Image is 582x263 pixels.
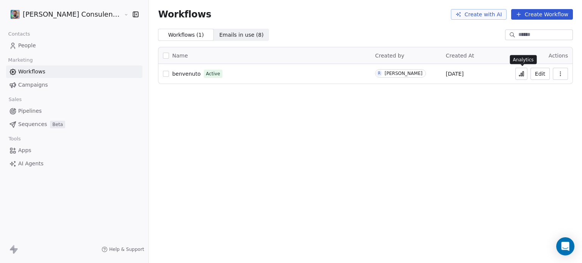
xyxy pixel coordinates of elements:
a: People [6,39,142,52]
a: Pipelines [6,105,142,117]
span: Sequences [18,120,47,128]
a: benvenuto [172,70,200,78]
span: Beta [50,121,65,128]
a: AI Agents [6,157,142,170]
span: Created by [375,53,404,59]
a: Campaigns [6,79,142,91]
div: Dominio [40,45,58,50]
span: Created At [446,53,474,59]
span: benvenuto [172,71,200,77]
span: Actions [549,53,568,59]
span: Marketing [5,54,36,66]
img: Progetto%20senza%20titolo.png [11,10,20,19]
a: Apps [6,144,142,157]
div: Dominio: [DOMAIN_NAME] [20,20,85,26]
img: website_grey.svg [12,20,18,26]
span: Workflows [18,68,45,76]
button: Create Workflow [511,9,573,20]
span: [DATE] [446,70,463,78]
span: [PERSON_NAME] Consulente viaggi Maldive [23,9,122,19]
span: Sales [5,94,25,105]
button: Create with AI [451,9,507,20]
div: R [378,70,380,76]
span: Tools [5,133,24,145]
span: Name [172,52,188,60]
div: v 4.0.25 [21,12,37,18]
a: SequencesBeta [6,118,142,131]
button: [PERSON_NAME] Consulente viaggi Maldive [9,8,118,21]
span: Contacts [5,28,33,40]
span: Campaigns [18,81,48,89]
img: logo_orange.svg [12,12,18,18]
span: People [18,42,36,50]
div: Keyword (traffico) [84,45,126,50]
span: Emails in use ( 8 ) [219,31,264,39]
a: Workflows [6,65,142,78]
span: Workflows [158,9,211,20]
span: Pipelines [18,107,42,115]
a: Help & Support [102,246,144,252]
div: [PERSON_NAME] [385,71,422,76]
div: Open Intercom Messenger [556,237,574,255]
button: Edit [530,68,550,80]
img: tab_keywords_by_traffic_grey.svg [76,44,82,50]
span: Apps [18,146,31,154]
span: Active [206,70,220,77]
span: AI Agents [18,160,44,168]
p: Analytics [513,57,534,63]
img: tab_domain_overview_orange.svg [31,44,38,50]
span: Help & Support [109,246,144,252]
